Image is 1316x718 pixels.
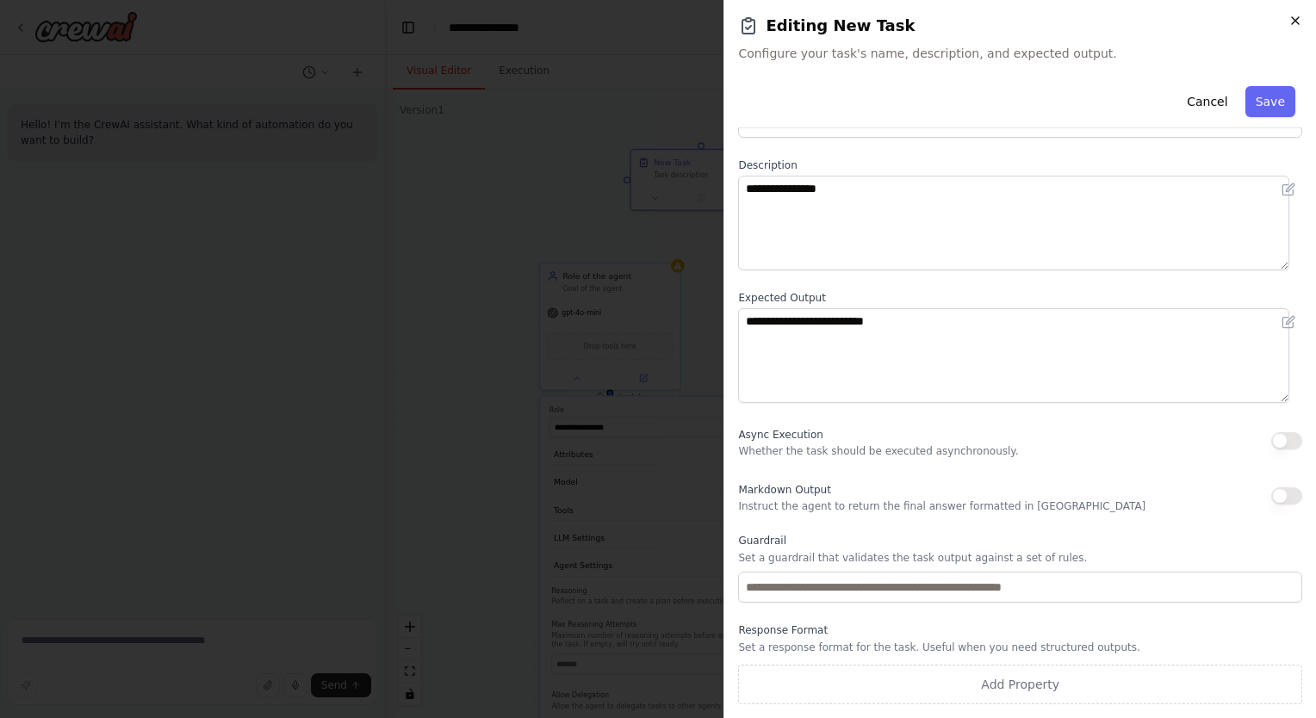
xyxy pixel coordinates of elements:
label: Guardrail [738,534,1302,548]
p: Set a guardrail that validates the task output against a set of rules. [738,551,1302,565]
p: Whether the task should be executed asynchronously. [738,444,1018,458]
span: Async Execution [738,429,822,441]
button: Open in editor [1278,179,1299,200]
button: Save [1245,86,1295,117]
label: Expected Output [738,291,1302,305]
button: Add Property [738,665,1302,704]
span: Configure your task's name, description, and expected output. [738,45,1302,62]
button: Cancel [1176,86,1238,117]
p: Instruct the agent to return the final answer formatted in [GEOGRAPHIC_DATA] [738,499,1145,513]
span: Markdown Output [738,484,830,496]
button: Open in editor [1278,312,1299,332]
p: Set a response format for the task. Useful when you need structured outputs. [738,641,1302,654]
label: Description [738,158,1302,172]
label: Response Format [738,623,1302,637]
h2: Editing New Task [738,14,1302,38]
